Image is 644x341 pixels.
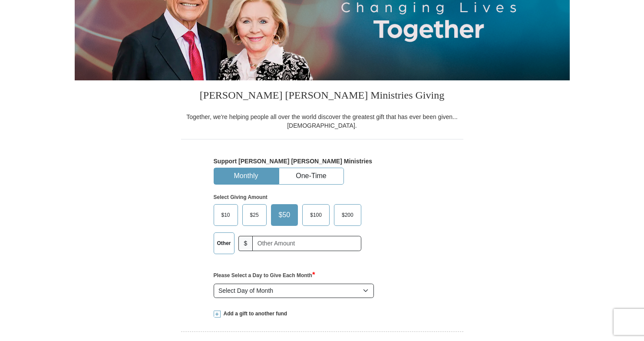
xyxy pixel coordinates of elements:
label: Other [214,233,234,254]
span: $10 [217,209,234,222]
span: $ [238,236,253,251]
span: $100 [306,209,326,222]
div: Together, we're helping people all over the world discover the greatest gift that has ever been g... [181,113,463,130]
span: Add a gift to another fund [221,310,287,318]
button: One-Time [279,168,343,184]
h5: Support [PERSON_NAME] [PERSON_NAME] Ministries [214,158,431,165]
span: $200 [337,209,358,222]
h3: [PERSON_NAME] [PERSON_NAME] Ministries Giving [181,80,463,113]
strong: Select Giving Amount [214,194,268,200]
span: $25 [246,209,263,222]
button: Monthly [214,168,278,184]
span: $50 [274,209,295,222]
input: Other Amount [252,236,361,251]
strong: Please Select a Day to Give Each Month [214,272,315,278]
